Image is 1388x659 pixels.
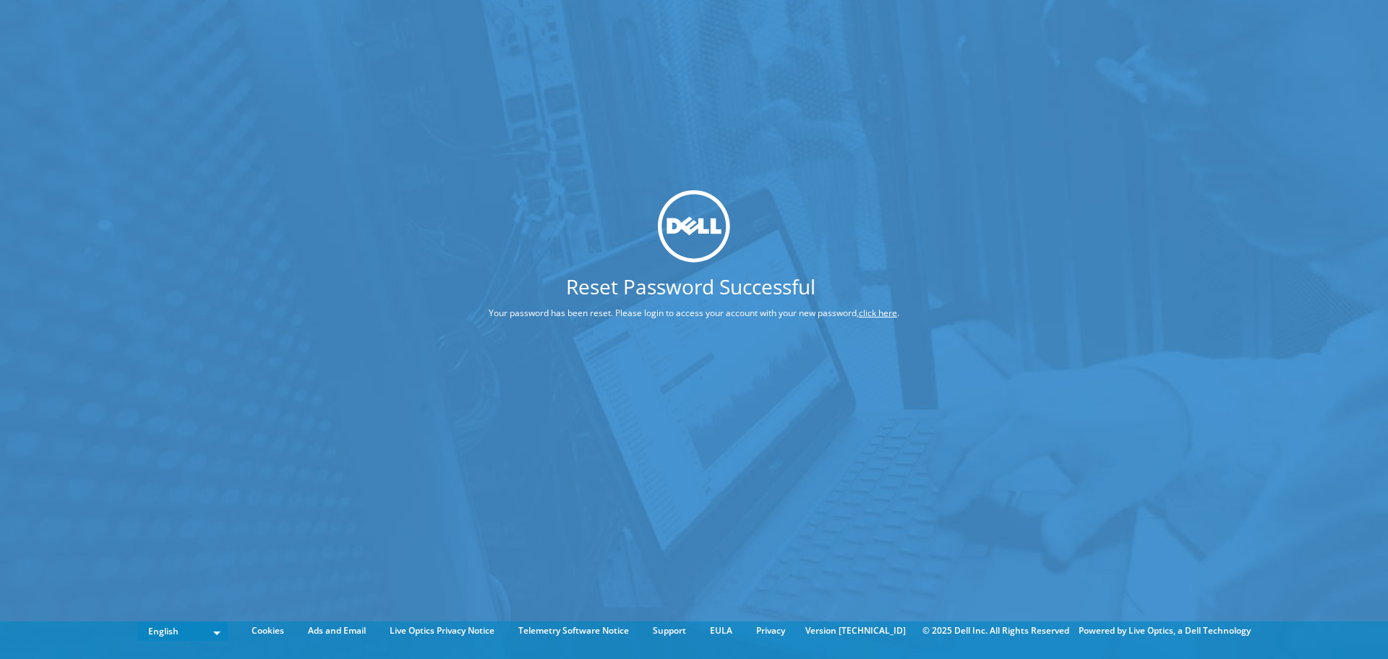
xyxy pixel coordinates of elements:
li: Powered by Live Optics, a Dell Technology [1079,623,1251,639]
p: Your password has been reset. Please login to access your account with your new password, . [434,305,954,321]
li: © 2025 Dell Inc. All Rights Reserved [915,623,1076,639]
h1: Reset Password Successful [434,276,946,297]
a: Privacy [745,623,796,639]
a: Live Optics Privacy Notice [379,623,505,639]
a: click here [859,307,897,319]
li: Version [TECHNICAL_ID] [798,623,913,639]
a: Support [642,623,697,639]
a: Ads and Email [297,623,377,639]
a: Telemetry Software Notice [507,623,640,639]
img: dell_svg_logo.svg [658,190,730,263]
a: EULA [699,623,743,639]
a: Cookies [241,623,295,639]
